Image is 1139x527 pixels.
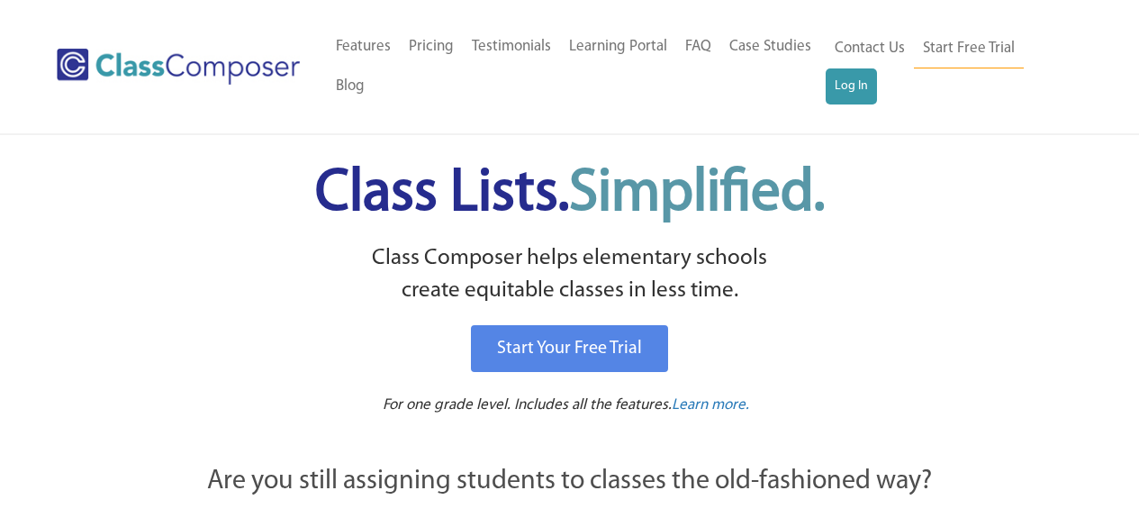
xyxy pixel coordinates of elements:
[560,27,676,67] a: Learning Portal
[826,29,914,68] a: Contact Us
[569,165,825,223] span: Simplified.
[914,29,1024,69] a: Start Free Trial
[676,27,720,67] a: FAQ
[826,68,877,104] a: Log In
[111,462,1029,502] p: Are you still assigning students to classes the old-fashioned way?
[672,397,749,413] span: Learn more.
[672,395,749,417] a: Learn more.
[826,29,1069,104] nav: Header Menu
[383,397,672,413] span: For one grade level. Includes all the features.
[497,340,642,358] span: Start Your Free Trial
[400,27,463,67] a: Pricing
[471,325,668,372] a: Start Your Free Trial
[108,242,1032,308] p: Class Composer helps elementary schools create equitable classes in less time.
[327,27,826,106] nav: Header Menu
[315,165,825,223] span: Class Lists.
[327,67,374,106] a: Blog
[57,49,300,85] img: Class Composer
[463,27,560,67] a: Testimonials
[327,27,400,67] a: Features
[720,27,820,67] a: Case Studies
